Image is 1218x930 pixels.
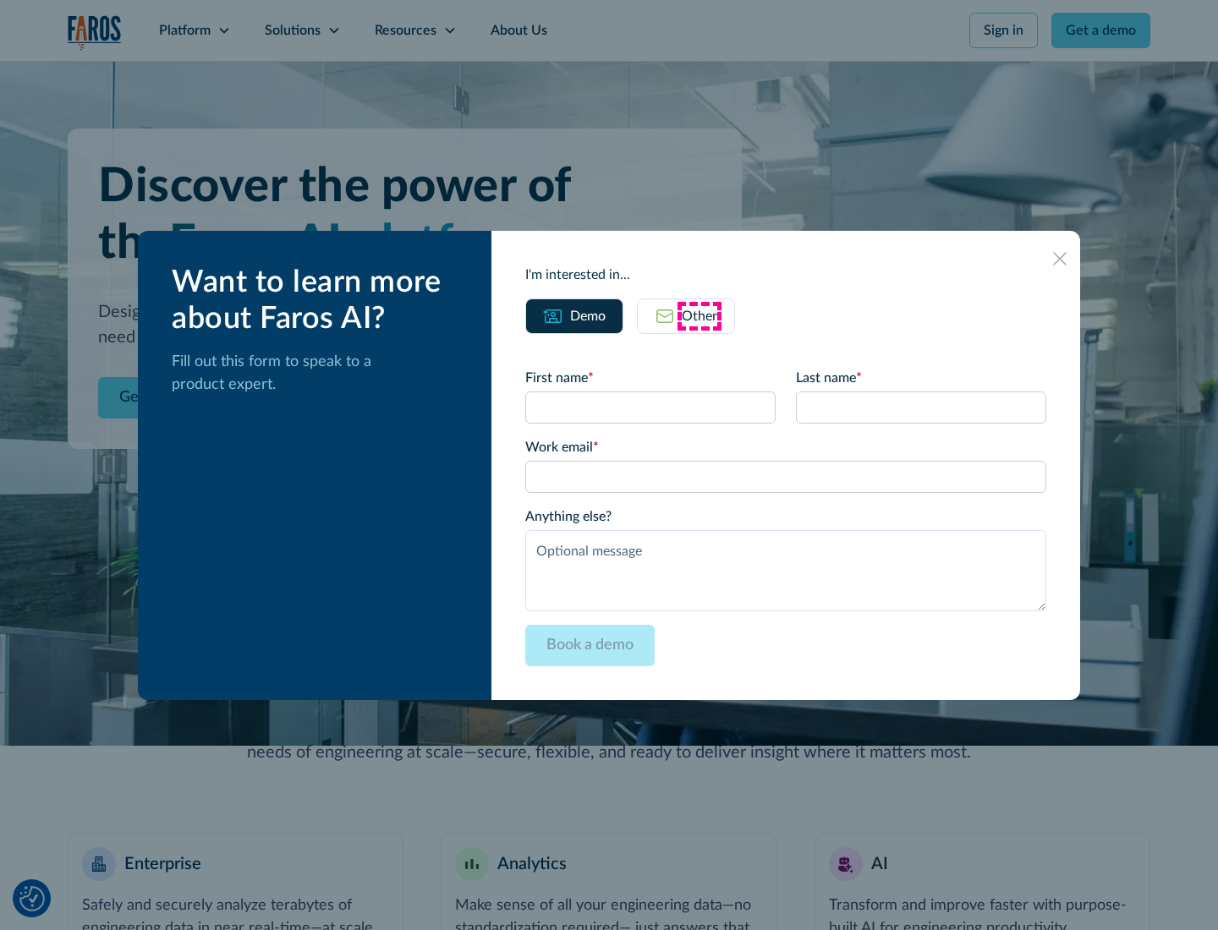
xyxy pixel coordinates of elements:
[525,368,1046,666] form: Email Form
[525,265,1046,285] div: I'm interested in...
[525,625,655,666] input: Book a demo
[525,506,1046,527] label: Anything else?
[796,368,1046,388] label: Last name
[570,306,606,326] div: Demo
[682,306,717,326] div: Other
[525,368,776,388] label: First name
[172,351,464,397] p: Fill out this form to speak to a product expert.
[172,265,464,337] div: Want to learn more about Faros AI?
[525,437,1046,457] label: Work email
